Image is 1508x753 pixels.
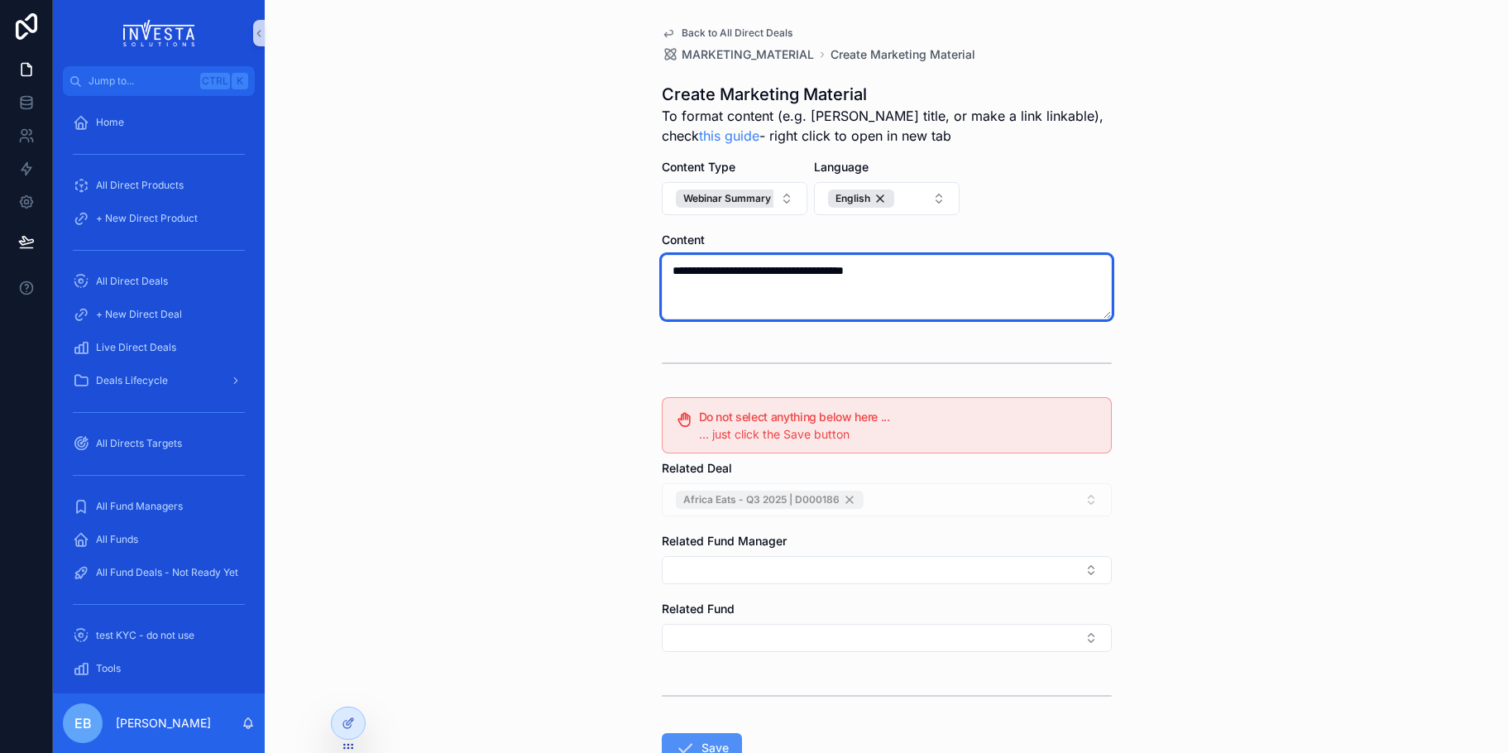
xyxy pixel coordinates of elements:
[828,189,894,208] button: Unselect 1
[63,266,255,296] a: All Direct Deals
[662,46,814,63] a: MARKETING_MATERIAL
[683,192,771,205] span: Webinar Summary
[814,182,960,215] button: Select Button
[63,621,255,650] a: test KYC - do not use
[96,437,182,450] span: All Directs Targets
[63,525,255,554] a: All Funds
[63,366,255,396] a: Deals Lifecycle
[835,192,870,205] span: English
[662,83,1112,106] h1: Create Marketing Material
[814,160,869,174] span: Language
[96,533,138,546] span: All Funds
[699,127,759,144] a: this guide
[123,20,195,46] img: App logo
[74,713,92,733] span: EB
[63,300,255,329] a: + New Direct Deal
[676,189,795,208] button: Unselect 12
[233,74,247,88] span: K
[662,233,705,247] span: Content
[63,333,255,362] a: Live Direct Deals
[699,411,1098,423] h5: Do not select anything below here ...
[63,170,255,200] a: All Direct Products
[96,566,238,579] span: All Fund Deals - Not Ready Yet
[662,182,807,215] button: Select Button
[63,492,255,521] a: All Fund Managers
[63,108,255,137] a: Home
[662,26,792,40] a: Back to All Direct Deals
[63,204,255,233] a: + New Direct Product
[662,534,787,548] span: Related Fund Manager
[662,461,732,475] span: Related Deal
[662,556,1112,584] button: Select Button
[96,116,124,129] span: Home
[662,106,1112,146] span: To format content (e.g. [PERSON_NAME] title, or make a link linkable), check - right click to ope...
[96,179,184,192] span: All Direct Products
[662,160,735,174] span: Content Type
[96,275,168,288] span: All Direct Deals
[96,662,121,675] span: Tools
[682,26,792,40] span: Back to All Direct Deals
[831,46,975,63] a: Create Marketing Material
[96,500,183,513] span: All Fund Managers
[699,427,850,441] span: ... just click the Save button
[53,96,265,693] div: scrollable content
[116,715,211,731] p: [PERSON_NAME]
[662,624,1112,652] button: Select Button
[96,308,182,321] span: + New Direct Deal
[63,558,255,588] a: All Fund Deals - Not Ready Yet
[96,629,194,642] span: test KYC - do not use
[63,429,255,458] a: All Directs Targets
[63,66,255,96] button: Jump to...CtrlK
[699,426,1098,443] div: ... just click the Save button
[63,654,255,683] a: Tools
[662,602,735,616] span: Related Fund
[96,212,198,225] span: + New Direct Product
[96,341,176,354] span: Live Direct Deals
[89,74,194,88] span: Jump to...
[96,374,168,387] span: Deals Lifecycle
[682,46,814,63] span: MARKETING_MATERIAL
[200,73,230,89] span: Ctrl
